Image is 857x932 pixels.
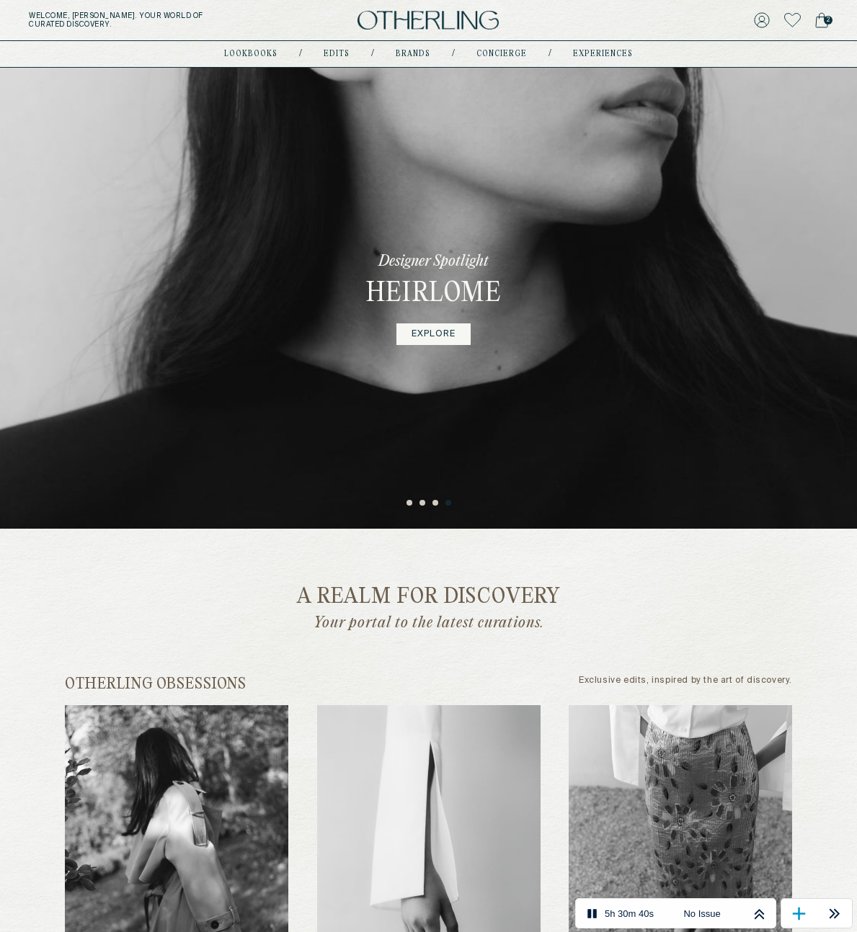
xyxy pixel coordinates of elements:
a: 2 [815,10,828,30]
a: Edits [324,50,350,58]
button: 3 [432,500,440,507]
div: / [299,48,302,60]
p: Your portal to the latest curations. [238,614,620,632]
a: EXPLORE [396,323,471,345]
h2: a realm for discovery [76,586,781,609]
a: experiences [573,50,633,58]
p: Designer Spotlight [378,251,489,272]
h2: otherling obsessions [65,676,247,694]
div: / [452,48,455,60]
div: / [371,48,374,60]
span: 2 [824,16,832,24]
button: 1 [407,500,414,507]
h5: Welcome, [PERSON_NAME] . Your world of curated discovery. [29,12,269,29]
a: lookbooks [224,50,277,58]
button: 4 [445,500,453,507]
a: Brands [396,50,430,58]
a: concierge [476,50,527,58]
img: logo [358,11,499,30]
h3: Heirlome [366,277,502,312]
p: Exclusive edits, inspired by the art of discovery. [579,676,792,694]
button: 2 [419,500,427,507]
div: / [549,48,551,60]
